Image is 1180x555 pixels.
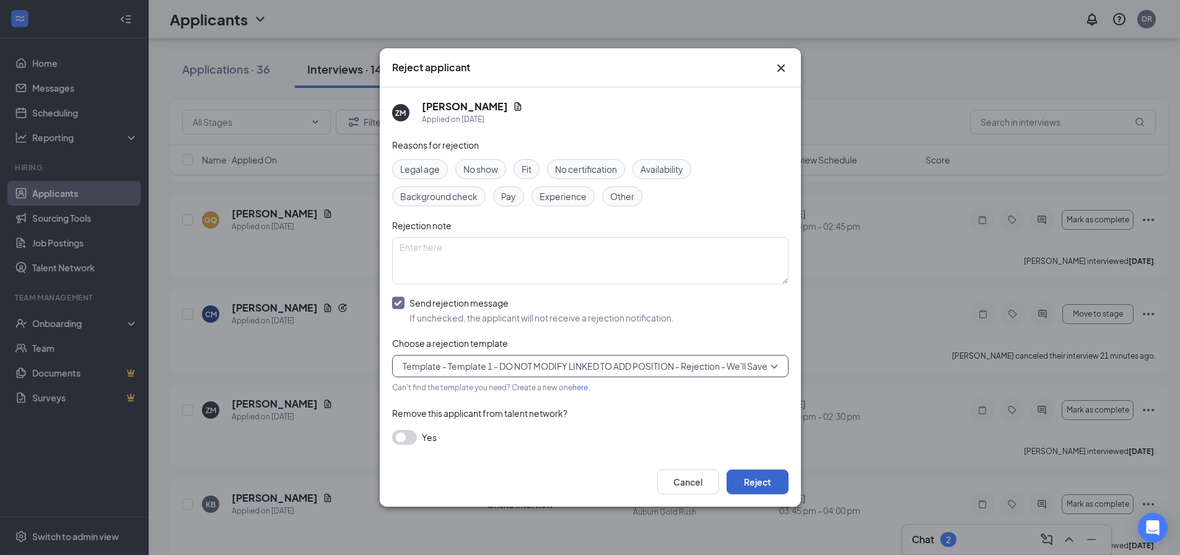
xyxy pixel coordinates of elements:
[1138,513,1168,543] div: Open Intercom Messenger
[610,190,634,203] span: Other
[422,100,508,113] h5: [PERSON_NAME]
[463,162,498,176] span: No show
[400,190,478,203] span: Background check
[403,357,834,375] span: Template - Template 1 - DO NOT MODIFY LINKED TO ADD POSITION - Rejection - We'll Save Your Applic...
[392,220,452,231] span: Rejection note
[522,162,531,176] span: Fit
[392,408,567,419] span: Remove this applicant from talent network?
[640,162,683,176] span: Availability
[392,61,470,74] h3: Reject applicant
[392,383,590,392] span: Can't find the template you need? Create a new one .
[392,338,508,349] span: Choose a rejection template
[422,113,523,126] div: Applied on [DATE]
[540,190,587,203] span: Experience
[395,108,406,118] div: ZM
[400,162,440,176] span: Legal age
[727,470,789,494] button: Reject
[774,61,789,76] button: Close
[392,139,479,151] span: Reasons for rejection
[513,102,523,111] svg: Document
[422,430,437,445] span: Yes
[501,190,516,203] span: Pay
[774,61,789,76] svg: Cross
[572,383,588,392] a: here
[555,162,617,176] span: No certification
[657,470,719,494] button: Cancel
